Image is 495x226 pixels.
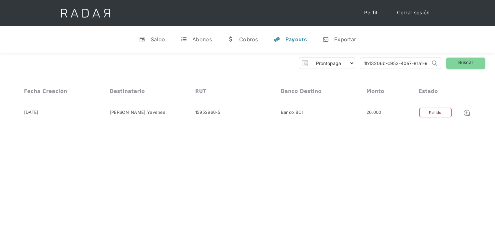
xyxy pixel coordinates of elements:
div: RUT [195,88,207,94]
input: Busca por ID [360,58,430,69]
div: Exportar [334,36,356,43]
div: 20.000 [366,109,381,116]
div: y [274,36,280,43]
img: Detalle [463,109,470,116]
a: Buscar [446,58,485,69]
div: 15952966-5 [195,109,221,116]
div: Payouts [285,36,307,43]
div: v [139,36,145,43]
div: Banco BCI [281,109,303,116]
a: Perfil [358,7,384,19]
form: Form [299,58,355,69]
div: t [181,36,187,43]
div: Fallido [419,108,452,118]
div: n [323,36,329,43]
div: w [227,36,234,43]
div: Abonos [192,36,212,43]
div: [DATE] [24,109,39,116]
a: Cerrar sesión [391,7,436,19]
div: Monto [366,88,384,94]
div: Banco destino [281,88,322,94]
div: Fecha creación [24,88,67,94]
div: Saldo [151,36,165,43]
div: Destinatario [110,88,145,94]
div: [PERSON_NAME] Yevenes [110,109,165,116]
div: Estado [419,88,438,94]
div: Cobros [239,36,258,43]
